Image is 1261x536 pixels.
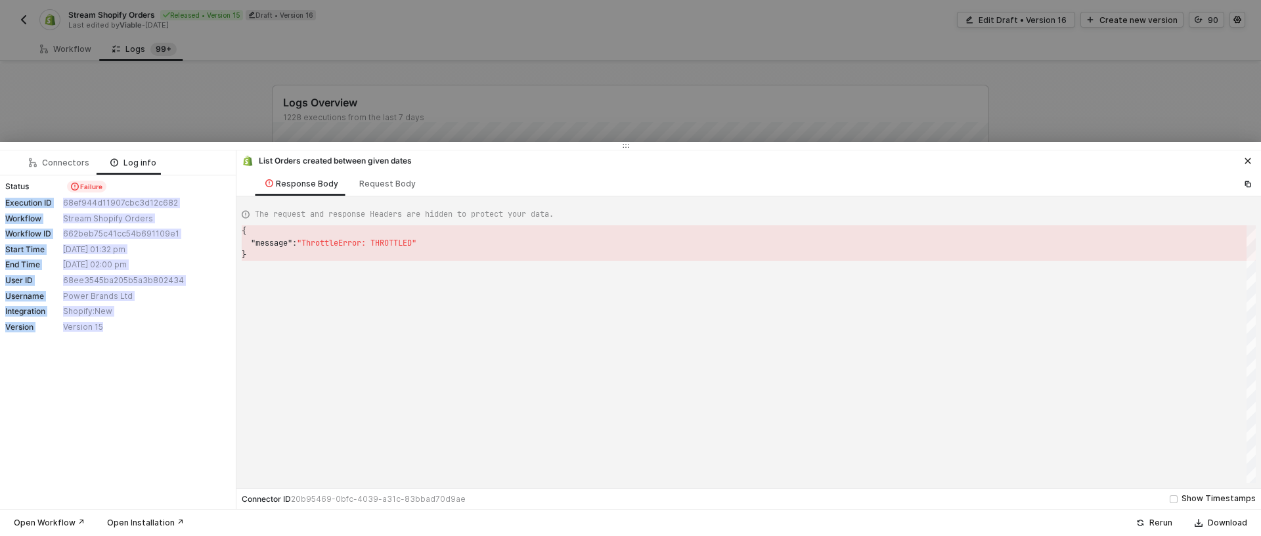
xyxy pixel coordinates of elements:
[67,181,106,192] span: Failure
[297,238,416,248] span: "ThrottleError: THROTTLED"
[5,322,63,332] div: Version
[242,494,466,504] div: Connector ID
[622,142,630,150] span: icon-drag-indicator
[63,291,227,301] div: Power Brands Ltd
[5,244,63,255] div: Start Time
[5,515,93,531] button: Open Workflow ↗
[1186,515,1256,531] button: Download
[63,229,227,239] div: 662beb75c41cc54b691109e1
[242,155,412,167] div: List Orders created between given dates
[110,158,156,168] div: Log info
[63,322,227,332] div: Version 15
[63,259,227,270] div: [DATE] 02:00 pm
[29,158,89,168] div: Connectors
[63,244,227,255] div: [DATE] 01:32 pm
[251,238,292,248] span: "message"
[5,229,63,239] div: Workflow ID
[14,518,85,528] div: Open Workflow ↗
[29,159,37,167] span: icon-logic
[5,291,63,301] div: Username
[265,179,273,187] span: icon-exclamation
[359,179,416,189] div: Request Body
[5,198,63,208] div: Execution ID
[292,238,297,248] span: :
[99,515,192,531] button: Open Installation ↗
[63,198,227,208] div: 68ef944d11907cbc3d12c682
[63,213,227,224] div: Stream Shopify Orders
[255,208,554,220] span: The request and response Headers are hidden to protect your data.
[5,259,63,270] div: End Time
[291,494,466,504] span: 20b95469-0bfc-4039-a31c-83bbad70d9ae
[242,156,253,166] img: integration-icon
[1128,515,1181,531] button: Rerun
[107,518,184,528] div: Open Installation ↗
[63,275,227,286] div: 68ee3545ba205b5a3b802434
[5,181,63,192] div: Status
[71,183,79,190] span: icon-exclamation
[63,306,227,317] div: Shopify:New
[242,250,246,260] span: }
[1244,157,1252,165] span: icon-close
[1136,519,1144,527] span: icon-success-page
[1195,519,1203,527] span: icon-download
[5,275,63,286] div: User ID
[5,306,63,317] div: Integration
[1182,493,1256,505] div: Show Timestamps
[242,226,246,236] span: {
[5,213,63,224] div: Workflow
[1208,518,1247,528] div: Download
[265,179,338,189] div: Response Body
[1244,180,1252,188] span: icon-copy-paste
[1149,518,1172,528] div: Rerun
